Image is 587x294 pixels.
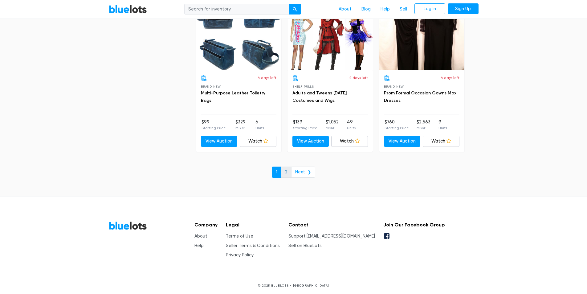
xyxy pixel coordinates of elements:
p: Units [347,125,356,131]
h5: Company [194,222,218,228]
a: Next ❯ [291,167,315,178]
p: Units [255,125,264,131]
a: [EMAIL_ADDRESS][DOMAIN_NAME] [307,234,375,239]
li: $139 [293,119,317,131]
a: Watch [423,136,459,147]
li: 9 [438,119,447,131]
span: Shelf Pulls [292,85,314,88]
a: Sell [395,3,412,15]
h5: Contact [288,222,375,228]
a: Adults and Tweens [DATE] Costumes and Wigs [292,90,347,103]
a: View Auction [384,136,421,147]
h5: Join Our Facebook Group [383,222,445,228]
a: Help [376,3,395,15]
li: $99 [202,119,226,131]
a: Terms of Use [226,234,253,239]
a: 2 [281,167,291,178]
p: Starting Price [202,125,226,131]
a: Live Auction 0 bids [196,5,281,70]
a: About [334,3,357,15]
li: $760 [385,119,409,131]
a: Seller Terms & Conditions [226,243,280,248]
a: Live Auction 0 bids [287,5,373,70]
p: MSRP [326,125,339,131]
p: © 2025 BLUELOTS • [GEOGRAPHIC_DATA] [109,283,479,288]
li: Support: [288,233,375,240]
li: $2,563 [417,119,430,131]
a: Log In [414,3,445,14]
p: Starting Price [385,125,409,131]
li: 49 [347,119,356,131]
a: BlueLots [109,5,147,14]
a: View Auction [201,136,238,147]
li: $329 [235,119,246,131]
a: Privacy Policy [226,252,254,258]
a: Sell on BlueLots [288,243,322,248]
a: 1 [272,167,281,178]
a: View Auction [292,136,329,147]
p: Units [438,125,447,131]
a: Watch [331,136,368,147]
h5: Legal [226,222,280,228]
p: 4 days left [349,75,368,81]
a: Watch [240,136,276,147]
a: Blog [357,3,376,15]
li: 6 [255,119,264,131]
a: About [194,234,207,239]
a: Help [194,243,204,248]
span: Brand New [384,85,404,88]
a: Multi-Purpose Leather Toiletry Bags [201,90,265,103]
span: Brand New [201,85,221,88]
p: 4 days left [258,75,276,81]
a: Live Auction 0 bids [379,5,464,70]
li: $1,052 [326,119,339,131]
input: Search for inventory [184,4,289,15]
p: Starting Price [293,125,317,131]
p: 4 days left [441,75,459,81]
a: BlueLots [109,221,147,230]
a: Prom Formal Occasion Gowns Maxi Dresses [384,90,457,103]
a: Sign Up [448,3,479,14]
p: MSRP [235,125,246,131]
p: MSRP [417,125,430,131]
